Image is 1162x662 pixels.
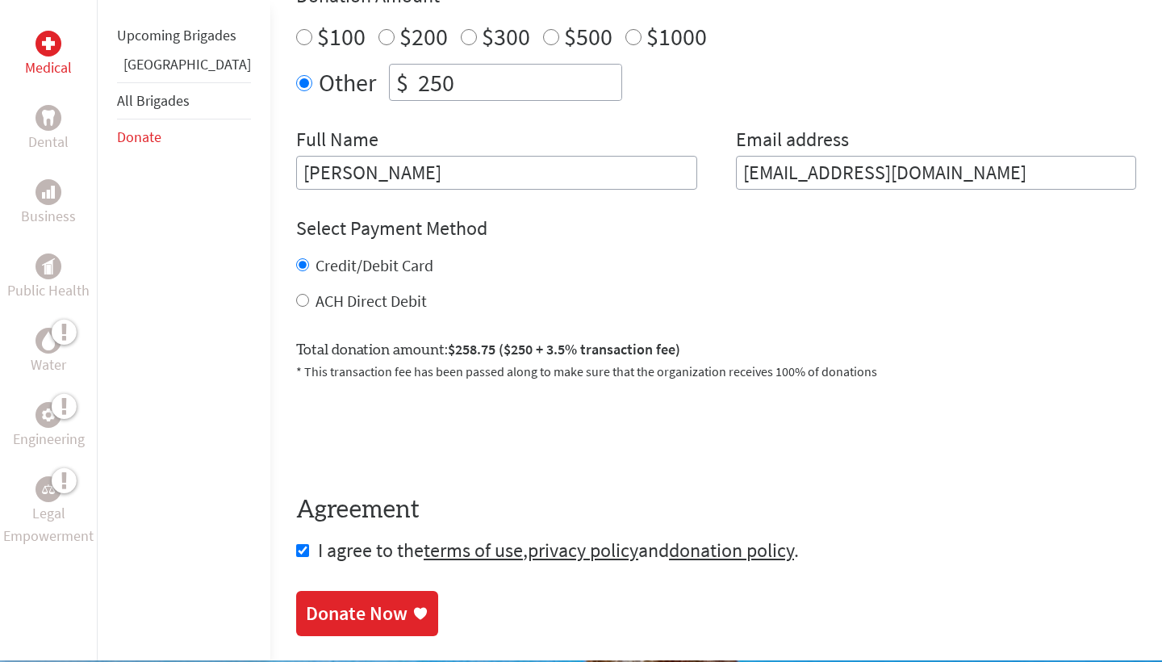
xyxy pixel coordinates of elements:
[424,538,523,563] a: terms of use
[528,538,638,563] a: privacy policy
[296,156,697,190] input: Enter Full Name
[13,402,85,450] a: EngineeringEngineering
[25,31,72,79] a: MedicalMedical
[7,279,90,302] p: Public Health
[669,538,794,563] a: donation policy
[42,37,55,50] img: Medical
[415,65,621,100] input: Enter Amount
[117,26,236,44] a: Upcoming Brigades
[117,82,251,119] li: All Brigades
[42,258,55,274] img: Public Health
[317,21,366,52] label: $100
[736,127,849,156] label: Email address
[28,131,69,153] p: Dental
[36,476,61,502] div: Legal Empowerment
[42,186,55,199] img: Business
[3,502,94,547] p: Legal Empowerment
[7,253,90,302] a: Public HealthPublic Health
[296,362,1136,381] p: * This transaction fee has been passed along to make sure that the organization receives 100% of ...
[28,105,69,153] a: DentalDental
[42,409,55,421] img: Engineering
[296,216,1136,241] h4: Select Payment Method
[42,484,55,494] img: Legal Empowerment
[36,253,61,279] div: Public Health
[296,400,541,463] iframe: reCAPTCHA
[318,538,799,563] span: I agree to the , and .
[36,31,61,57] div: Medical
[296,338,680,362] label: Total donation amount:
[482,21,530,52] label: $300
[36,179,61,205] div: Business
[31,354,66,376] p: Water
[117,53,251,82] li: Ghana
[42,111,55,126] img: Dental
[36,402,61,428] div: Engineering
[123,55,251,73] a: [GEOGRAPHIC_DATA]
[25,57,72,79] p: Medical
[646,21,707,52] label: $1000
[448,340,680,358] span: $258.75 ($250 + 3.5% transaction fee)
[306,601,408,626] div: Donate Now
[21,179,76,228] a: BusinessBusiness
[36,328,61,354] div: Water
[399,21,448,52] label: $200
[296,591,438,636] a: Donate Now
[36,105,61,131] div: Dental
[31,328,66,376] a: WaterWater
[117,119,251,155] li: Donate
[3,476,94,547] a: Legal EmpowermentLegal Empowerment
[390,65,415,100] div: $
[296,496,1136,525] h4: Agreement
[564,21,612,52] label: $500
[319,64,376,101] label: Other
[296,127,378,156] label: Full Name
[13,428,85,450] p: Engineering
[736,156,1137,190] input: Your Email
[316,291,427,311] label: ACH Direct Debit
[117,18,251,53] li: Upcoming Brigades
[21,205,76,228] p: Business
[117,128,161,146] a: Donate
[117,91,190,110] a: All Brigades
[42,332,55,350] img: Water
[316,255,433,275] label: Credit/Debit Card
